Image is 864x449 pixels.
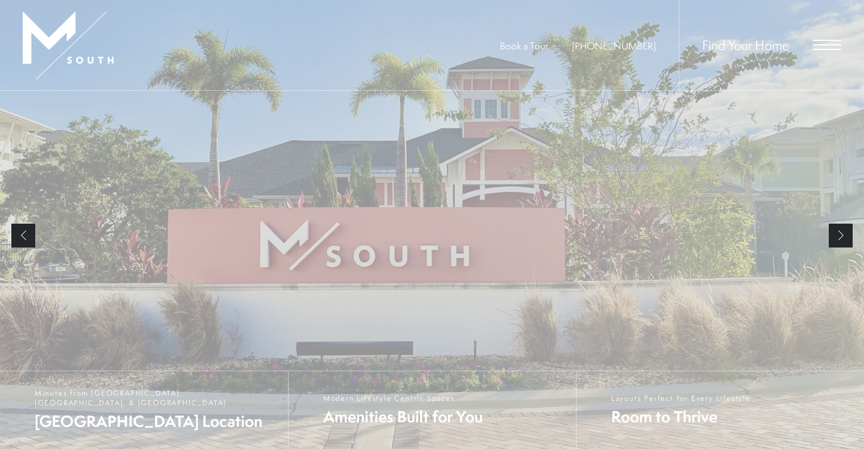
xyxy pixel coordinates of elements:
[288,371,576,449] a: Modern Lifestyle Centric Spaces
[323,393,483,403] span: Modern Lifestyle Centric Spaces
[500,39,548,52] a: Book a Tour
[702,36,789,54] a: Find Your Home
[11,224,35,247] a: Previous
[611,406,751,427] span: Room to Thrive
[611,393,751,403] span: Layouts Perfect For Every Lifestyle
[572,39,656,52] a: Call Us at 813-570-8014
[576,371,864,449] a: Layouts Perfect For Every Lifestyle
[829,224,853,247] a: Next
[35,410,277,432] span: [GEOGRAPHIC_DATA] Location
[572,39,656,52] span: [PHONE_NUMBER]
[813,40,841,50] button: Open Menu
[35,388,277,408] span: Minutes from [GEOGRAPHIC_DATA], [GEOGRAPHIC_DATA], & [GEOGRAPHIC_DATA]
[323,406,483,427] span: Amenities Built for You
[23,11,114,79] img: MSouth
